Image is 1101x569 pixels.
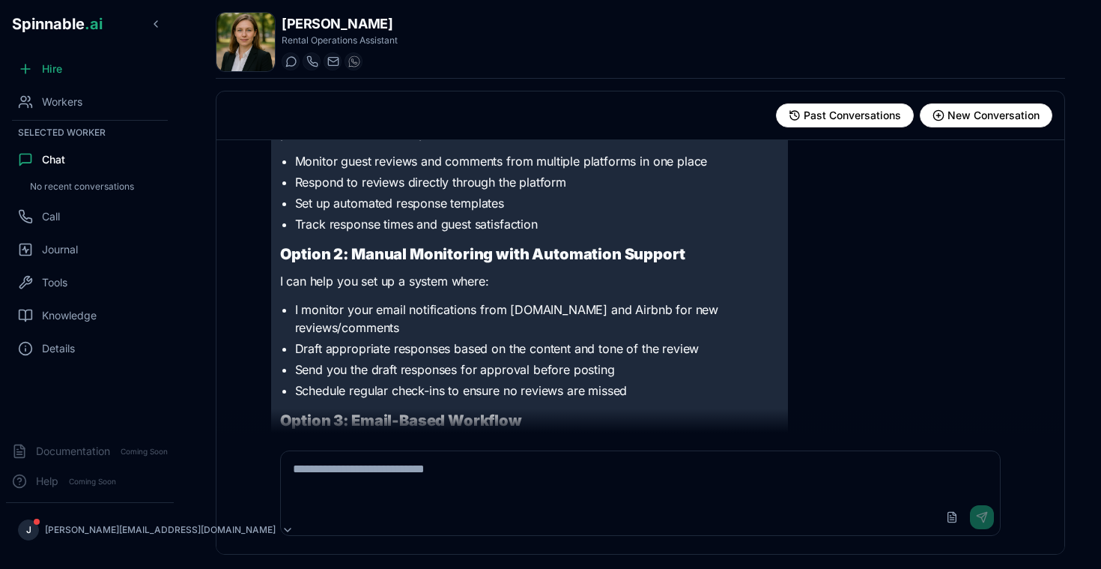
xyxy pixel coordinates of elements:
[280,245,685,263] strong: Option 2: Manual Monitoring with Automation Support
[42,61,62,76] span: Hire
[324,52,342,70] button: Send email to freya.costa@getspinnable.ai
[24,178,168,196] div: No recent conversations
[42,209,60,224] span: Call
[26,524,31,536] span: J
[295,152,780,170] li: Monitor guest reviews and comments from multiple platforms in one place
[116,445,172,459] span: Coming Soon
[295,382,780,400] li: Schedule regular check-ins to ensure no reviews are missed
[280,272,780,292] p: I can help you set up a system where:
[920,103,1052,127] button: Start new conversation
[85,15,103,33] span: .ai
[6,124,174,142] div: Selected Worker
[947,108,1040,123] span: New Conversation
[776,103,914,127] button: View past conversations
[42,152,65,167] span: Chat
[282,34,398,46] p: Rental Operations Assistant
[295,361,780,379] li: Send you the draft responses for approval before posting
[36,474,58,489] span: Help
[303,52,321,70] button: Start a call with Freya Costa
[216,13,275,71] img: Freya Costa
[345,52,363,70] button: WhatsApp
[280,412,522,430] strong: Option 3: Email-Based Workflow
[42,242,78,257] span: Journal
[282,13,398,34] h1: [PERSON_NAME]
[295,194,780,212] li: Set up automated response templates
[295,215,780,233] li: Track response times and guest satisfaction
[36,444,110,459] span: Documentation
[282,52,300,70] button: Start a chat with Freya Costa
[348,55,360,67] img: WhatsApp
[295,301,780,337] li: I monitor your email notifications from [DOMAIN_NAME] and Airbnb for new reviews/comments
[12,15,103,33] span: Spinnable
[295,340,780,358] li: Draft appropriate responses based on the content and tone of the review
[295,173,780,191] li: Respond to reviews directly through the platform
[45,524,276,536] p: [PERSON_NAME][EMAIL_ADDRESS][DOMAIN_NAME]
[42,94,82,109] span: Workers
[12,515,168,545] button: J[PERSON_NAME][EMAIL_ADDRESS][DOMAIN_NAME]
[42,308,97,323] span: Knowledge
[42,275,67,290] span: Tools
[804,108,901,123] span: Past Conversations
[42,341,75,356] span: Details
[64,475,121,489] span: Coming Soon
